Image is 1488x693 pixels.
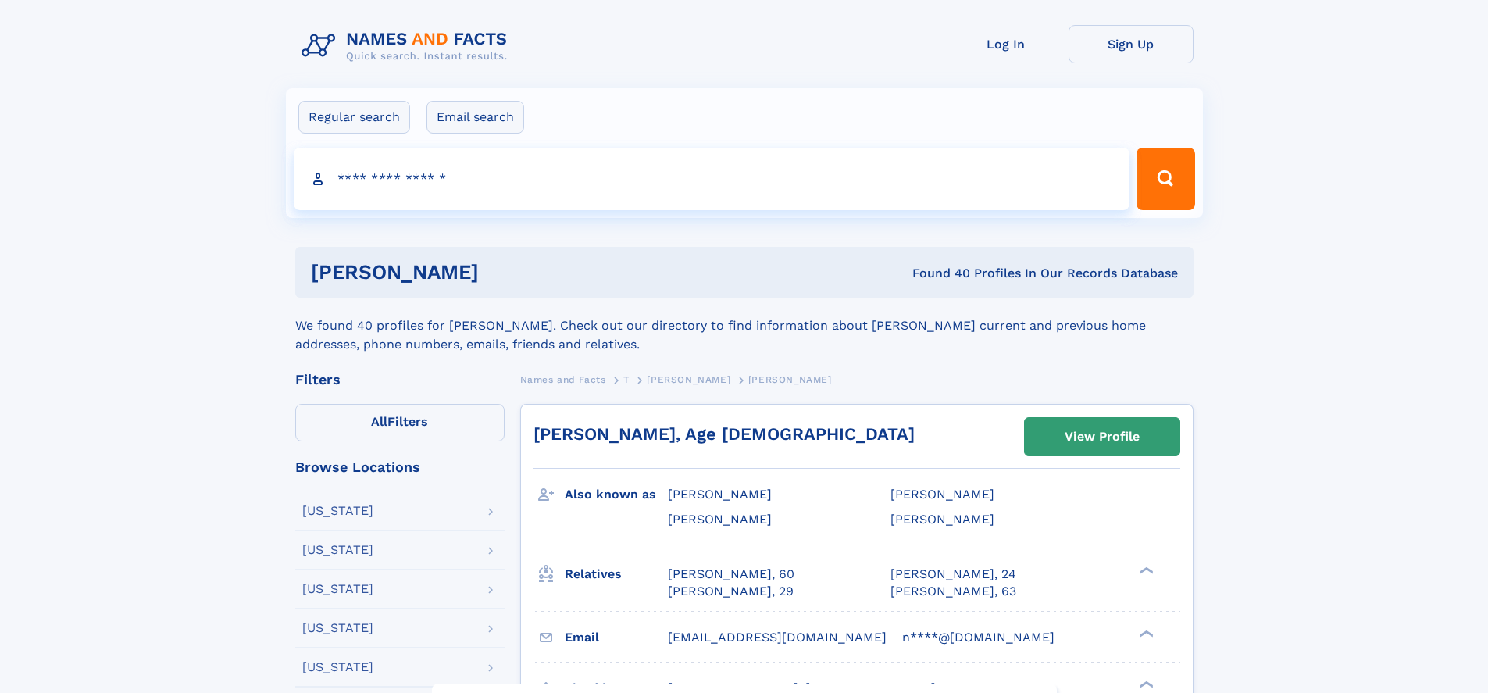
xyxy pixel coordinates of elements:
[295,373,505,387] div: Filters
[890,512,994,527] span: [PERSON_NAME]
[647,370,730,389] a: [PERSON_NAME]
[647,374,730,385] span: [PERSON_NAME]
[565,561,668,588] h3: Relatives
[1065,419,1140,455] div: View Profile
[668,512,772,527] span: [PERSON_NAME]
[298,101,410,134] label: Regular search
[371,414,387,429] span: All
[294,148,1130,210] input: search input
[520,370,606,389] a: Names and Facts
[668,630,887,645] span: [EMAIL_ADDRESS][DOMAIN_NAME]
[533,424,915,444] a: [PERSON_NAME], Age [DEMOGRAPHIC_DATA]
[1069,25,1194,63] a: Sign Up
[295,404,505,441] label: Filters
[890,566,1016,583] a: [PERSON_NAME], 24
[890,487,994,502] span: [PERSON_NAME]
[302,583,373,595] div: [US_STATE]
[295,298,1194,354] div: We found 40 profiles for [PERSON_NAME]. Check out our directory to find information about [PERSON...
[311,263,696,282] h1: [PERSON_NAME]
[1025,418,1179,455] a: View Profile
[1136,565,1154,575] div: ❯
[668,583,794,600] a: [PERSON_NAME], 29
[302,622,373,634] div: [US_STATE]
[890,583,1016,600] a: [PERSON_NAME], 63
[668,487,772,502] span: [PERSON_NAME]
[668,566,794,583] a: [PERSON_NAME], 60
[1137,148,1194,210] button: Search Button
[302,661,373,673] div: [US_STATE]
[748,374,832,385] span: [PERSON_NAME]
[302,505,373,517] div: [US_STATE]
[565,624,668,651] h3: Email
[426,101,524,134] label: Email search
[565,481,668,508] h3: Also known as
[1136,628,1154,638] div: ❯
[295,25,520,67] img: Logo Names and Facts
[623,370,630,389] a: T
[302,544,373,556] div: [US_STATE]
[623,374,630,385] span: T
[695,265,1178,282] div: Found 40 Profiles In Our Records Database
[295,460,505,474] div: Browse Locations
[1136,679,1154,689] div: ❯
[944,25,1069,63] a: Log In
